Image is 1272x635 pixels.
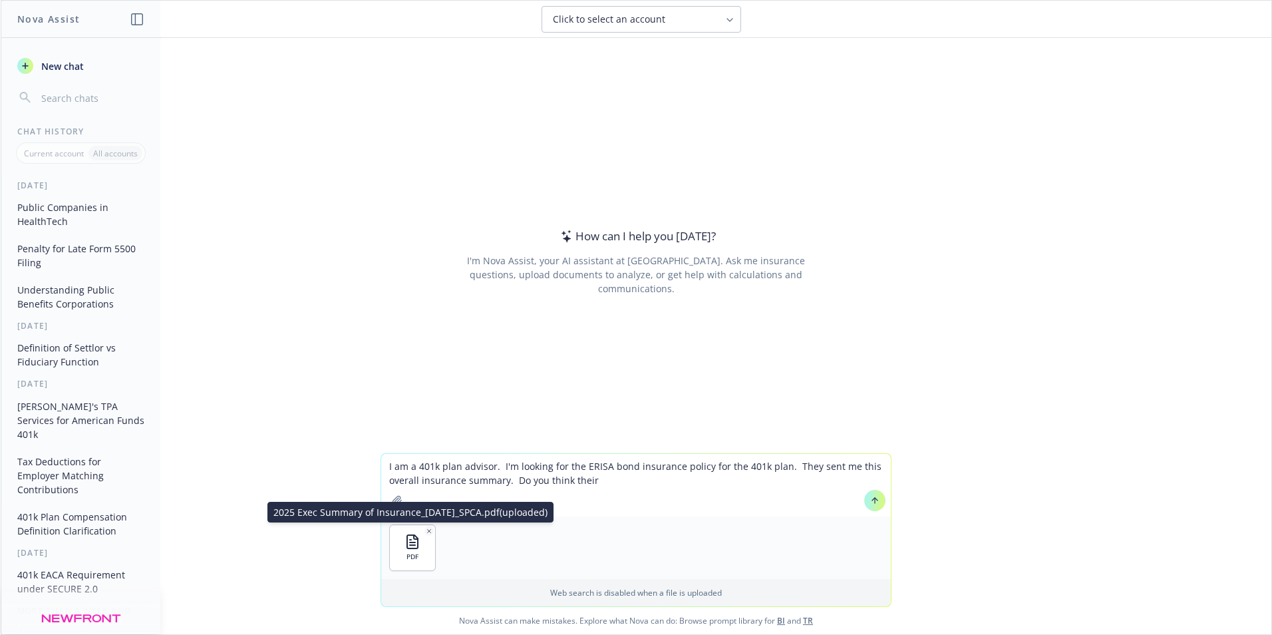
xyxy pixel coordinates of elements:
[12,196,150,232] button: Public Companies in HealthTech
[803,615,813,626] a: TR
[1,180,160,191] div: [DATE]
[39,89,144,107] input: Search chats
[12,451,150,501] button: Tax Deductions for Employer Matching Contributions
[1,320,160,331] div: [DATE]
[12,564,150,600] button: 401k EACA Requirement under SECURE 2.0
[6,607,1266,634] span: Nova Assist can make mistakes. Explore what Nova can do: Browse prompt library for and
[1,547,160,558] div: [DATE]
[390,525,435,570] button: PDF
[1,126,160,137] div: Chat History
[553,13,665,26] span: Click to select an account
[406,552,418,561] span: PDF
[12,279,150,315] button: Understanding Public Benefits Corporations
[12,337,150,373] button: Definition of Settlor vs Fiduciary Function
[12,395,150,445] button: [PERSON_NAME]'s TPA Services for American Funds 401k
[12,54,150,78] button: New chat
[93,148,138,159] p: All accounts
[448,254,823,296] div: I'm Nova Assist, your AI assistant at [GEOGRAPHIC_DATA]. Ask me insurance questions, upload docum...
[1,378,160,389] div: [DATE]
[777,615,785,626] a: BI
[1,605,160,616] div: More than a week ago
[542,6,741,33] button: Click to select an account
[39,59,84,73] span: New chat
[381,454,891,517] textarea: I am a 401k plan advisor. I'm looking for the ERISA bond insurance policy for the 401k plan. They...
[389,587,883,598] p: Web search is disabled when a file is uploaded
[12,506,150,542] button: 401k Plan Compensation Definition Clarification
[24,148,84,159] p: Current account
[557,228,716,245] div: How can I help you [DATE]?
[17,12,80,26] h1: Nova Assist
[12,238,150,274] button: Penalty for Late Form 5500 Filing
